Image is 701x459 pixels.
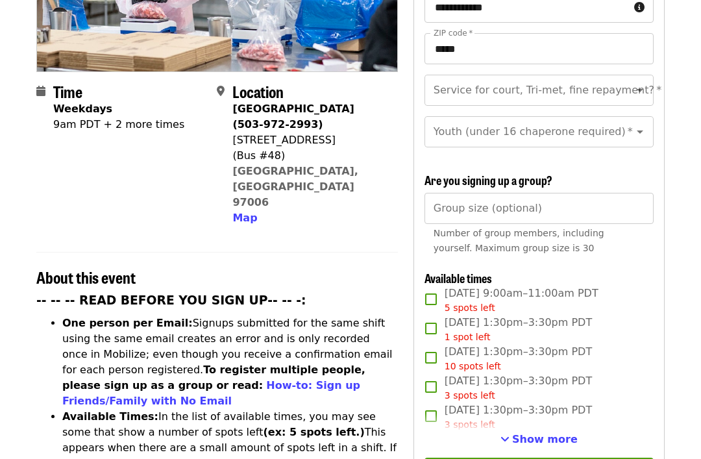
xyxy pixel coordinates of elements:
span: Time [53,80,82,103]
span: [DATE] 1:30pm–3:30pm PDT [445,373,592,403]
i: map-marker-alt icon [217,85,225,97]
strong: To register multiple people, please sign up as a group or read: [62,364,365,391]
strong: Available Times: [62,410,158,423]
span: 3 spots left [445,419,495,430]
button: Map [232,210,257,226]
span: Available times [424,269,492,286]
span: [DATE] 1:30pm–3:30pm PDT [445,315,592,344]
label: ZIP code [434,29,473,37]
strong: [GEOGRAPHIC_DATA] (503-972-2993) [232,103,354,130]
strong: -- -- -- READ BEFORE YOU SIGN UP-- -- -: [36,293,306,307]
i: circle-info icon [634,1,645,14]
span: [DATE] 9:00am–11:00am PDT [445,286,598,315]
div: 9am PDT + 2 more times [53,117,184,132]
input: ZIP code [424,33,654,64]
a: How-to: Sign up Friends/Family with No Email [62,379,360,407]
i: calendar icon [36,85,45,97]
div: [STREET_ADDRESS] [232,132,387,148]
span: Show more [512,433,578,445]
strong: (ex: 5 spots left.) [263,426,364,438]
span: 5 spots left [445,303,495,313]
strong: Weekdays [53,103,112,115]
span: Number of group members, including yourself. Maximum group size is 30 [434,228,604,253]
a: [GEOGRAPHIC_DATA], [GEOGRAPHIC_DATA] 97006 [232,165,358,208]
li: Signups submitted for the same shift using the same email creates an error and is only recorded o... [62,316,398,409]
span: Are you signing up a group? [424,171,552,188]
span: [DATE] 1:30pm–3:30pm PDT [445,403,592,432]
button: Open [631,123,649,141]
span: [DATE] 1:30pm–3:30pm PDT [445,344,592,373]
span: About this event [36,266,136,288]
input: [object Object] [424,193,654,224]
span: 3 spots left [445,390,495,401]
span: Location [232,80,284,103]
span: Map [232,212,257,224]
div: (Bus #48) [232,148,387,164]
span: 10 spots left [445,361,501,371]
button: See more timeslots [500,432,578,447]
button: Open [631,81,649,99]
span: 1 spot left [445,332,491,342]
strong: One person per Email: [62,317,193,329]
